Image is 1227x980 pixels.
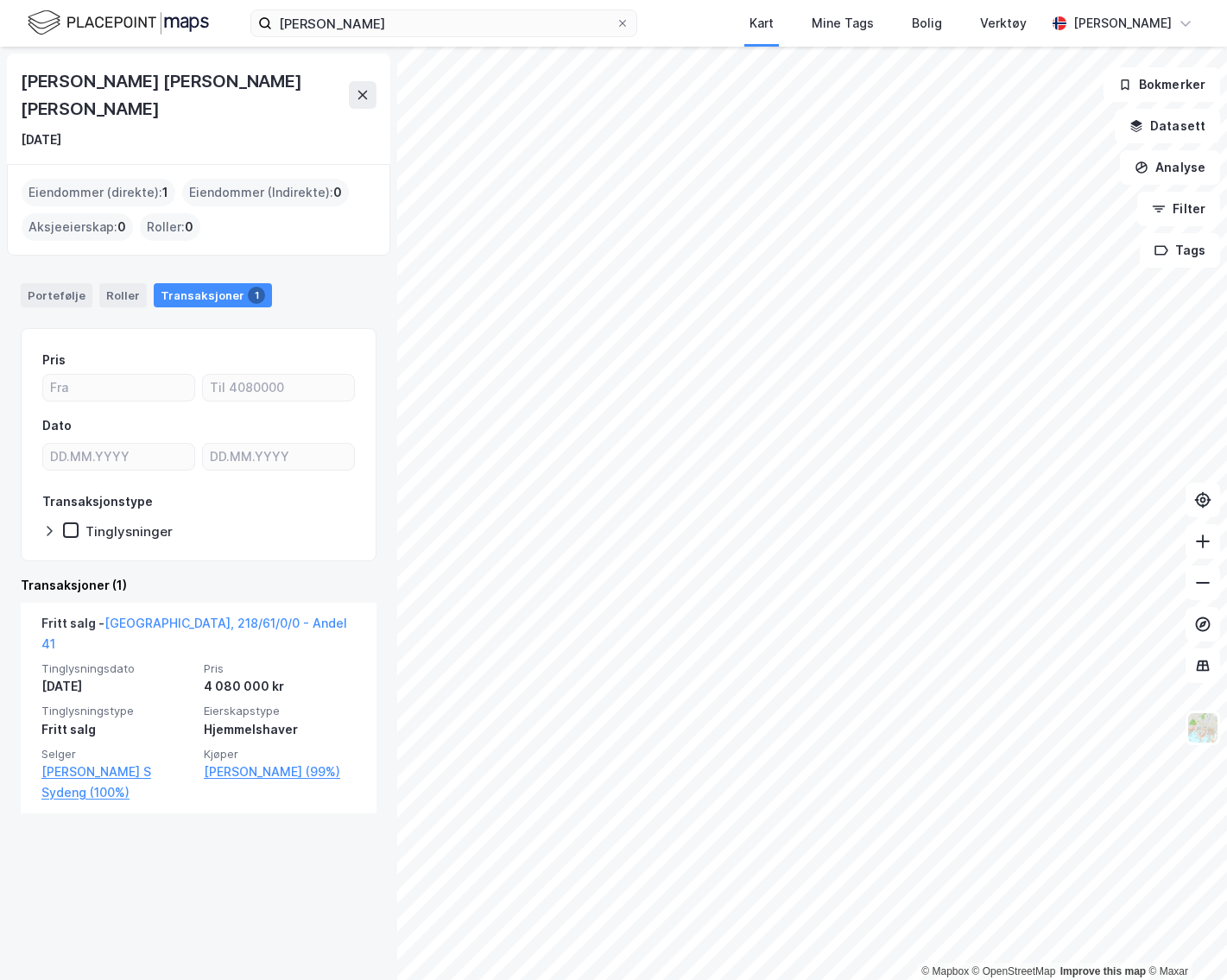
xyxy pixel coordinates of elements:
[43,375,194,401] input: Fra
[749,13,774,34] div: Kart
[248,287,265,304] div: 1
[204,719,356,740] div: Hjemmelshaver
[41,616,347,651] a: [GEOGRAPHIC_DATA], 218/61/0/0 - Andel 41
[1073,13,1172,34] div: [PERSON_NAME]
[204,676,356,697] div: 4 080 000 kr
[972,965,1056,977] a: OpenStreetMap
[204,704,356,718] span: Eierskapstype
[203,375,354,401] input: Til 4080000
[117,217,126,237] span: 0
[204,762,356,782] a: [PERSON_NAME] (99%)
[41,704,193,718] span: Tinglysningstype
[185,217,193,237] span: 0
[99,283,147,307] div: Roller
[204,661,356,676] span: Pris
[333,182,342,203] span: 0
[42,350,66,370] div: Pris
[41,747,193,762] span: Selger
[21,130,61,150] div: [DATE]
[272,10,616,36] input: Søk på adresse, matrikkel, gårdeiere, leietakere eller personer
[1115,109,1220,143] button: Datasett
[182,179,349,206] div: Eiendommer (Indirekte) :
[1060,965,1146,977] a: Improve this map
[140,213,200,241] div: Roller :
[43,444,194,470] input: DD.MM.YYYY
[22,213,133,241] div: Aksjeeierskap :
[1104,67,1220,102] button: Bokmerker
[42,491,153,512] div: Transaksjonstype
[21,283,92,307] div: Portefølje
[1186,711,1219,744] img: Z
[41,676,193,697] div: [DATE]
[912,13,942,34] div: Bolig
[203,444,354,470] input: DD.MM.YYYY
[812,13,874,34] div: Mine Tags
[22,179,175,206] div: Eiendommer (direkte) :
[1141,897,1227,980] iframe: Chat Widget
[41,661,193,676] span: Tinglysningsdato
[204,747,356,762] span: Kjøper
[1140,233,1220,268] button: Tags
[154,283,272,307] div: Transaksjoner
[42,415,72,436] div: Dato
[41,762,193,803] a: [PERSON_NAME] S Sydeng (100%)
[921,965,969,977] a: Mapbox
[85,523,173,540] div: Tinglysninger
[41,719,193,740] div: Fritt salg
[1120,150,1220,185] button: Analyse
[21,575,376,596] div: Transaksjoner (1)
[41,613,356,661] div: Fritt salg -
[162,182,168,203] span: 1
[28,8,209,38] img: logo.f888ab2527a4732fd821a326f86c7f29.svg
[1137,192,1220,226] button: Filter
[21,67,349,123] div: [PERSON_NAME] [PERSON_NAME] [PERSON_NAME]
[980,13,1027,34] div: Verktøy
